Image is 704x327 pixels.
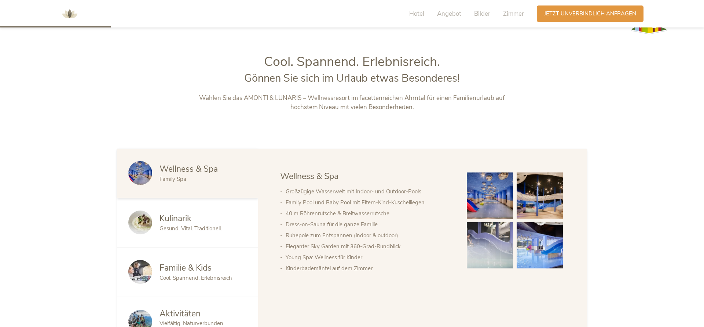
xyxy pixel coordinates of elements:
[159,308,201,319] span: Aktivitäten
[159,213,191,224] span: Kulinarik
[59,11,81,16] a: AMONTI & LUNARIS Wellnessresort
[159,274,232,282] span: Cool. Spannend. Erlebnisreich
[59,3,81,25] img: AMONTI & LUNARIS Wellnessresort
[286,230,452,241] li: Ruhepole zum Entspannen (indoor & outdoor)
[503,10,524,18] span: Zimmer
[409,10,424,18] span: Hotel
[159,262,212,274] span: Familie & Kids
[159,175,186,183] span: Family Spa
[286,252,452,263] li: Young Spa: Wellness für Kinder
[544,10,636,18] span: Jetzt unverbindlich anfragen
[159,163,218,175] span: Wellness & Spa
[286,263,452,274] li: Kinderbademäntel auf dem Zimmer
[286,241,452,252] li: Eleganter Sky Garden mit 360-Grad-Rundblick
[286,219,452,230] li: Dress-on-Sauna für die ganze Familie
[264,53,440,71] span: Cool. Spannend. Erlebnisreich.
[159,225,222,232] span: Gesund. Vital. Traditionell.
[286,208,452,219] li: 40 m Röhrenrutsche & Breitwasserrutsche
[286,197,452,208] li: Family Pool und Baby Pool mit Eltern-Kind-Kuschelliegen
[199,93,505,112] p: Wählen Sie das AMONTI & LUNARIS – Wellnessresort im facettenreichen Ahrntal für einen Familienurl...
[280,171,338,182] span: Wellness & Spa
[244,71,460,85] span: Gönnen Sie sich im Urlaub etwas Besonderes!
[286,186,452,197] li: Großzügige Wasserwelt mit Indoor- und Outdoor-Pools
[437,10,461,18] span: Angebot
[474,10,490,18] span: Bilder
